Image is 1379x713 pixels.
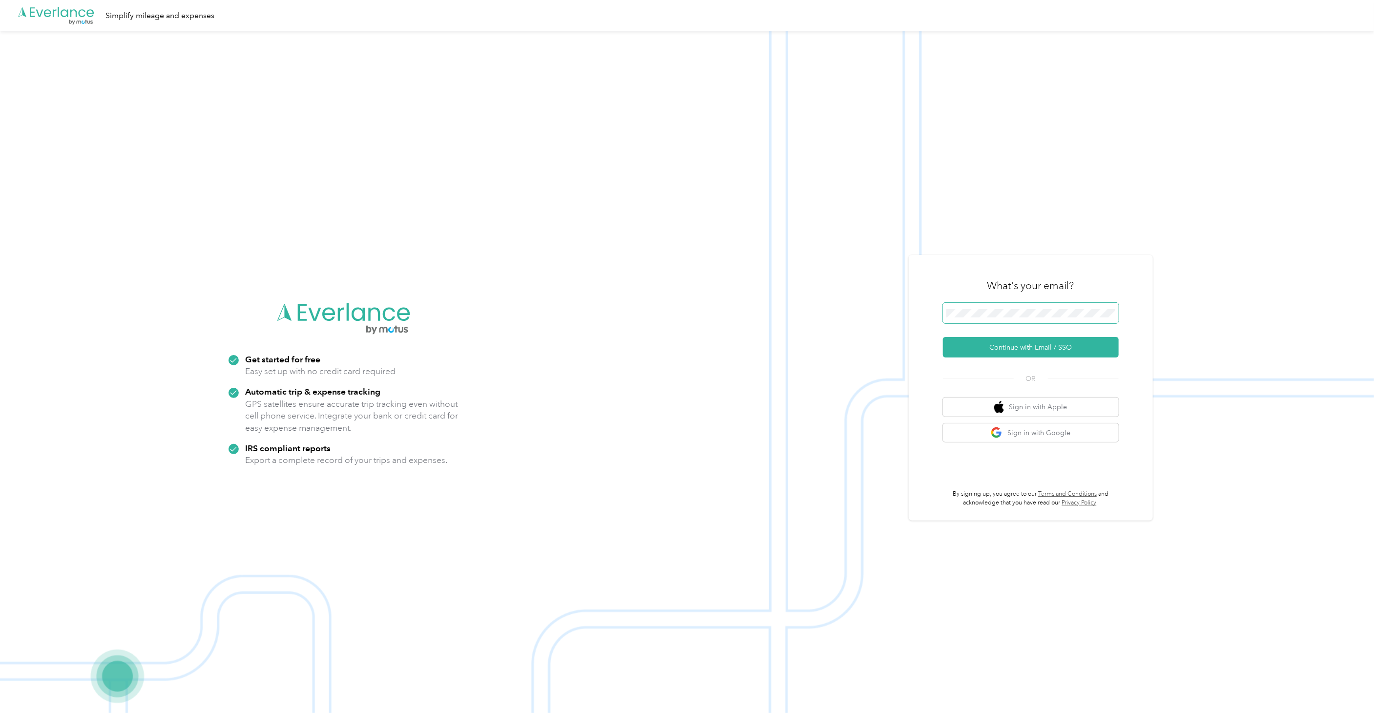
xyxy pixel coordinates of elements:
p: By signing up, you agree to our and acknowledge that you have read our . [943,490,1119,507]
img: google logo [991,427,1003,439]
a: Privacy Policy [1062,499,1097,506]
div: Simplify mileage and expenses [105,10,214,22]
h3: What's your email? [987,279,1074,293]
strong: Automatic trip & expense tracking [246,386,381,397]
strong: IRS compliant reports [246,443,331,453]
p: GPS satellites ensure accurate trip tracking even without cell phone service. Integrate your bank... [246,398,459,434]
strong: Get started for free [246,354,321,364]
img: apple logo [994,401,1004,413]
button: google logoSign in with Google [943,423,1119,442]
p: Export a complete record of your trips and expenses. [246,454,448,466]
p: Easy set up with no credit card required [246,365,396,377]
span: OR [1014,374,1048,384]
button: Continue with Email / SSO [943,337,1119,357]
button: apple logoSign in with Apple [943,398,1119,417]
a: Terms and Conditions [1038,490,1097,498]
